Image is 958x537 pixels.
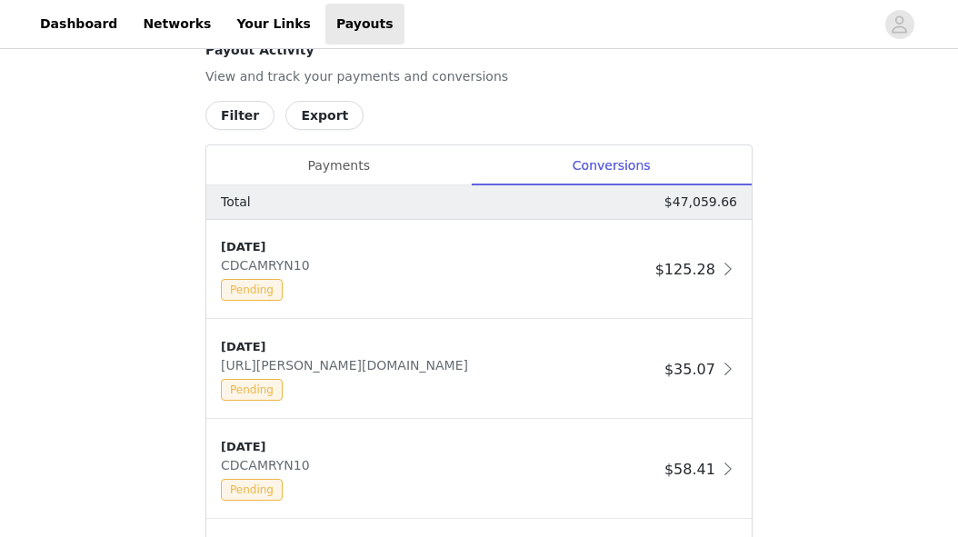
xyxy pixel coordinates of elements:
[225,4,322,45] a: Your Links
[221,338,657,356] div: [DATE]
[221,238,648,256] div: [DATE]
[205,41,753,60] h4: Payout Activity
[221,193,251,212] p: Total
[891,10,908,39] div: avatar
[221,379,283,401] span: Pending
[221,358,475,373] span: [URL][PERSON_NAME][DOMAIN_NAME]
[664,461,715,478] span: $58.41
[29,4,128,45] a: Dashboard
[221,458,317,472] span: CDCAMRYN10
[221,479,283,501] span: Pending
[285,101,364,130] button: Export
[655,261,715,278] span: $125.28
[206,320,752,420] div: clickable-list-item
[132,4,222,45] a: Networks
[206,220,752,320] div: clickable-list-item
[664,361,715,378] span: $35.07
[325,4,404,45] a: Payouts
[471,145,752,186] div: Conversions
[221,279,283,301] span: Pending
[664,193,737,212] p: $47,059.66
[206,145,471,186] div: Payments
[205,67,753,86] p: View and track your payments and conversions
[206,420,752,520] div: clickable-list-item
[221,438,657,456] div: [DATE]
[221,258,317,273] span: CDCAMRYN10
[205,101,274,130] button: Filter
